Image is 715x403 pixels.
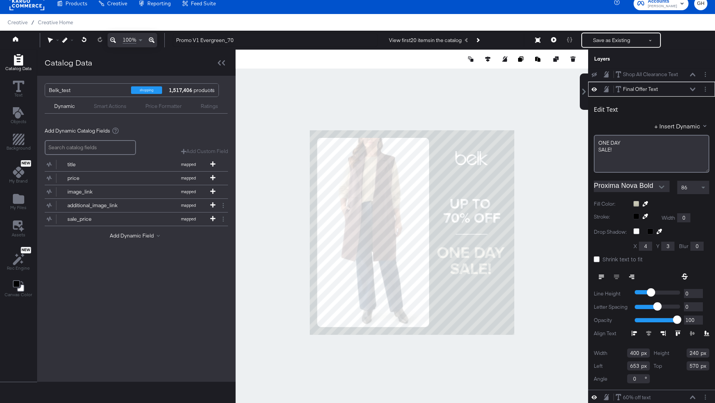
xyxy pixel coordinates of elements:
div: products [168,84,190,97]
button: Open [656,181,667,193]
button: titlemapped [45,158,219,171]
label: Width [594,350,607,357]
button: additional_image_linkmapped [45,199,219,212]
span: mapped [167,216,209,222]
div: Edit Text [594,106,618,113]
div: price [67,175,122,182]
div: View first 20 items in the catalog [389,37,462,44]
label: Stroke: [594,213,628,222]
span: mapped [167,175,209,181]
div: Final Offer Text [623,86,658,93]
span: Text [14,92,23,98]
span: 86 [681,184,687,191]
label: Fill Color: [594,200,628,208]
a: Creative Home [38,19,73,25]
button: Layer Options [701,70,709,78]
svg: Paste image [535,56,540,62]
button: Add Rectangle [2,132,35,154]
span: Catalog Data [5,66,31,72]
div: titlemapped [45,158,228,171]
div: Dynamic [54,103,75,110]
button: Add Custom Field [181,148,228,155]
label: Align Text [594,330,632,337]
button: Add Dynamic Field [110,232,163,239]
div: Shop All Clearance Text [623,71,678,78]
button: Shop All Clearance Text [615,70,678,78]
span: mapped [167,162,209,167]
label: Blur [679,243,688,250]
span: mapped [167,203,209,208]
div: additional_image_link [67,202,122,209]
button: Paste image [535,55,543,63]
span: Shrink text to fit [603,255,643,263]
div: image_linkmapped [45,185,228,198]
button: NewRec Engine [2,245,34,273]
button: Layer Options [701,85,709,93]
div: image_link [67,188,122,195]
button: 60% off text [615,394,651,401]
span: Feed Suite [191,0,216,6]
label: Opacity [594,317,629,324]
span: Background [6,145,31,151]
span: ONE DAY [598,139,620,146]
strong: 1,517,406 [168,84,194,97]
button: Next Product [472,33,483,47]
div: additional_image_linkmapped [45,199,228,212]
button: Final Offer Text [615,85,658,93]
button: pricemapped [45,172,219,185]
span: Add Dynamic Catalog Fields [45,127,110,134]
span: Assets [12,232,25,238]
div: Catalog Data [45,57,92,68]
button: Layer Options [701,393,709,401]
span: Products [66,0,87,6]
span: Objects [11,119,27,125]
label: Line Height [594,290,629,297]
label: Width [662,214,675,222]
label: Letter Spacing [594,303,629,311]
button: Add Files [6,192,31,213]
button: sale_pricemapped [45,212,219,226]
div: title [67,161,122,168]
label: X [634,243,637,250]
button: image_linkmapped [45,185,219,198]
div: 60% off text [623,394,651,401]
span: Canvas Color [5,292,32,298]
label: Top [654,362,662,370]
span: mapped [167,189,209,194]
div: shopping [131,86,162,94]
span: 100% [123,36,136,44]
button: Text [8,79,29,100]
button: Assets [7,218,30,240]
input: Search catalog fields [45,140,136,155]
span: My Brand [9,178,28,184]
label: Drop Shadow: [594,228,628,236]
button: Add Rectangle [1,52,36,74]
div: sale_pricemapped [45,212,228,226]
button: Copy image [518,55,526,63]
label: Left [594,362,603,370]
span: / [28,19,38,25]
button: + Insert Dynamic [654,122,709,130]
svg: Copy image [518,56,523,62]
div: Belk_test [49,84,125,97]
label: Height [654,350,669,357]
span: Creative [8,19,28,25]
div: Price Formatter [145,103,182,110]
div: Ratings [201,103,218,110]
span: My Files [10,205,27,211]
span: Rec Engine [7,265,30,271]
span: SALE! [598,146,612,153]
span: Reporting [147,0,171,6]
div: Layers [594,55,671,62]
div: sale_price [67,216,122,223]
label: Y [656,243,659,250]
button: Add Text [6,105,31,127]
button: Save as Existing [582,33,641,47]
span: New [21,161,31,166]
div: Smart Actions [94,103,126,110]
span: Creative [107,0,127,6]
span: New [21,248,31,253]
label: Angle [594,375,607,383]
